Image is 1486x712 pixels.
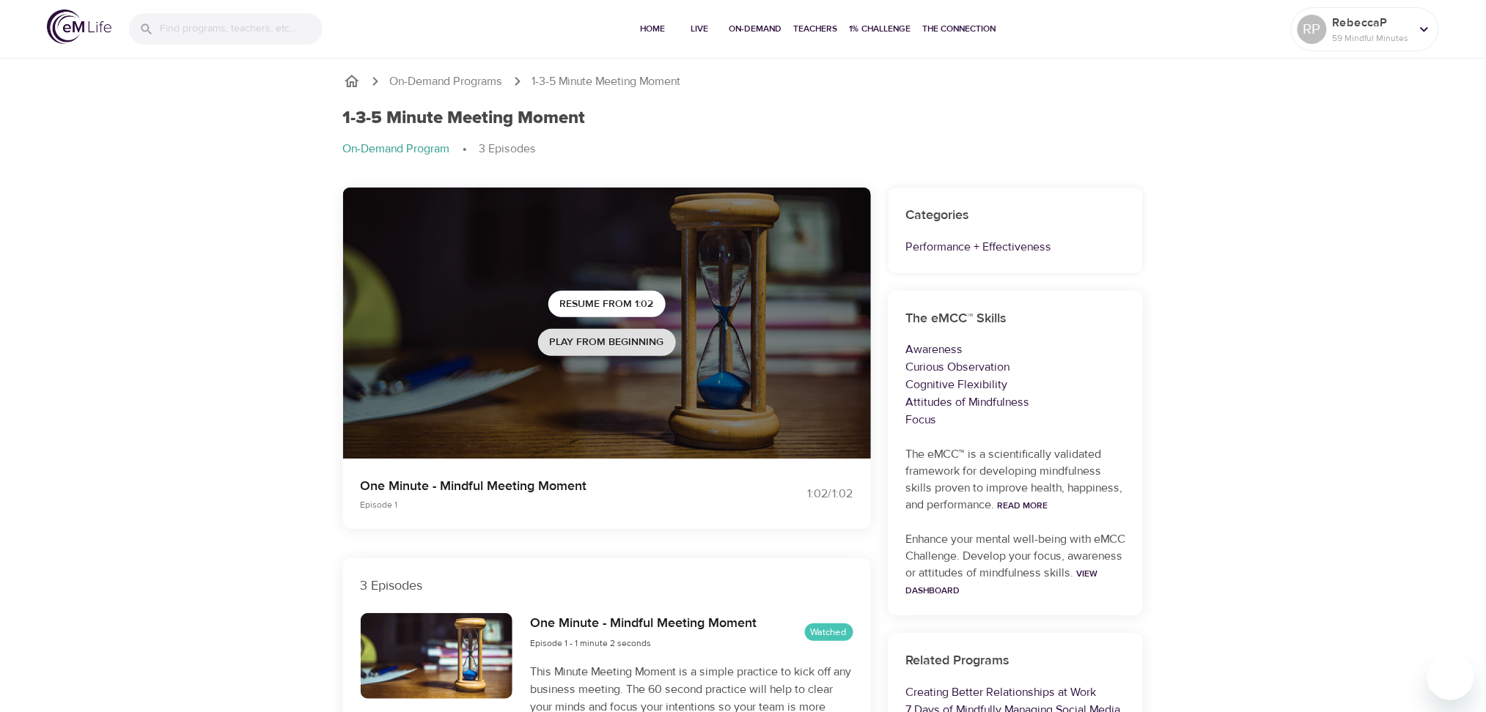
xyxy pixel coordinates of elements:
p: Cognitive Flexibility [906,376,1126,393]
p: 59 Mindful Minutes [1333,31,1410,45]
p: Episode 1 [361,498,726,511]
span: Episode 1 - 1 minute 2 seconds [530,637,651,649]
span: On-Demand [729,21,782,37]
p: 3 Episodes [361,576,853,596]
a: View Dashboard [906,568,1098,596]
span: The Connection [923,21,996,37]
span: Home [636,21,671,37]
span: Watched [805,626,853,639]
a: On-Demand Programs [390,73,503,90]
span: Play from beginning [550,333,664,352]
button: Resume from 1:02 [548,291,666,318]
a: Read More [998,500,1048,511]
p: 1-3-5 Minute Meeting Moment [532,73,681,90]
p: Performance + Effectiveness [906,238,1126,256]
p: On-Demand Program [343,141,450,157]
span: Resume from 1:02 [560,295,654,314]
h6: The eMCC™ Skills [906,308,1126,330]
p: One Minute - Mindful Meeting Moment [361,476,726,496]
span: Teachers [794,21,838,37]
h1: 1-3-5 Minute Meeting Moment [343,108,586,129]
p: Awareness [906,341,1126,358]
p: The eMCC™ is a scientifically validated framework for developing mindfulness skills proven to imp... [906,446,1126,513]
p: Curious Observation [906,358,1126,376]
h6: One Minute - Mindful Meeting Moment [530,613,757,634]
iframe: Button to launch messaging window [1427,653,1474,700]
p: Enhance your mental well-being with eMCC Challenge. Develop your focus, awareness or attitudes of... [906,531,1126,598]
input: Find programs, teachers, etc... [160,13,323,45]
p: Focus [906,411,1126,429]
div: 1:02 / 1:02 [743,486,853,503]
nav: breadcrumb [343,73,1144,90]
h6: Categories [906,205,1126,226]
h6: Related Programs [906,650,1126,672]
img: logo [47,10,111,44]
nav: breadcrumb [343,141,1144,158]
span: Live [683,21,718,37]
span: 1% Challenge [850,21,911,37]
p: 3 Episodes [479,141,537,157]
a: Creating Better Relationships at Work [906,685,1097,700]
div: RP [1298,15,1327,44]
button: Play from beginning [538,329,676,356]
p: RebeccaP [1333,14,1410,31]
p: Attitudes of Mindfulness [906,393,1126,411]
